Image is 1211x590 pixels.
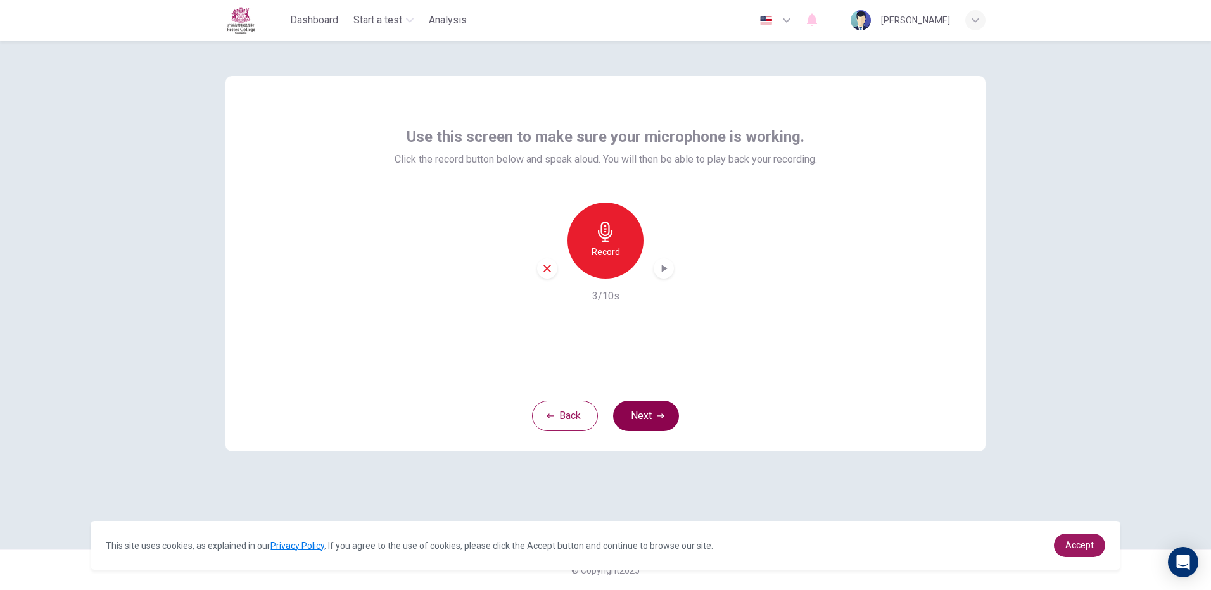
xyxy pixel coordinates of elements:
[285,9,343,32] button: Dashboard
[613,401,679,431] button: Next
[225,6,285,34] a: Fettes logo
[758,16,774,25] img: en
[429,13,467,28] span: Analysis
[270,541,324,551] a: Privacy Policy
[1168,547,1198,577] div: Open Intercom Messenger
[348,9,419,32] button: Start a test
[567,203,644,279] button: Record
[571,565,640,575] span: © Copyright 2025
[881,13,950,28] div: [PERSON_NAME]
[1054,534,1105,557] a: dismiss cookie message
[407,127,804,147] span: Use this screen to make sure your microphone is working.
[225,6,256,34] img: Fettes logo
[592,244,620,260] h6: Record
[290,13,338,28] span: Dashboard
[91,521,1120,570] div: cookieconsent
[592,289,619,304] h6: 3/10s
[395,152,817,167] span: Click the record button below and speak aloud. You will then be able to play back your recording.
[106,541,713,551] span: This site uses cookies, as explained in our . If you agree to the use of cookies, please click th...
[353,13,402,28] span: Start a test
[424,9,472,32] button: Analysis
[851,10,871,30] img: Profile picture
[532,401,598,431] button: Back
[1065,540,1094,550] span: Accept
